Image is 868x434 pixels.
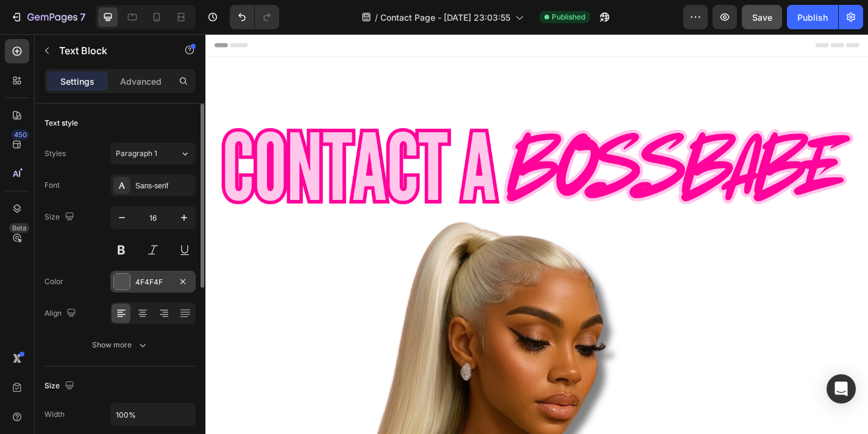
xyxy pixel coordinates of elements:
[44,118,78,129] div: Text style
[44,209,77,226] div: Size
[116,148,157,159] span: Paragraph 1
[5,5,91,29] button: 7
[12,130,29,140] div: 450
[111,404,195,425] input: Auto
[742,5,782,29] button: Save
[44,180,60,191] div: Font
[44,378,77,394] div: Size
[135,277,171,288] div: 4F4F4F
[92,339,149,351] div: Show more
[230,5,279,29] div: Undo/Redo
[44,148,66,159] div: Styles
[9,223,29,233] div: Beta
[44,305,79,322] div: Align
[380,11,510,24] span: Contact Page - [DATE] 23:03:55
[375,11,378,24] span: /
[110,143,196,165] button: Paragraph 1
[59,43,163,58] p: Text Block
[205,34,868,434] iframe: Design area
[135,180,193,191] div: Sans-serif
[552,12,585,23] span: Published
[752,12,772,23] span: Save
[44,409,65,420] div: Width
[80,10,85,24] p: 7
[827,374,856,404] div: Open Intercom Messenger
[60,75,94,88] p: Settings
[787,5,838,29] button: Publish
[44,334,196,356] button: Show more
[120,75,162,88] p: Advanced
[44,276,63,287] div: Color
[797,11,828,24] div: Publish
